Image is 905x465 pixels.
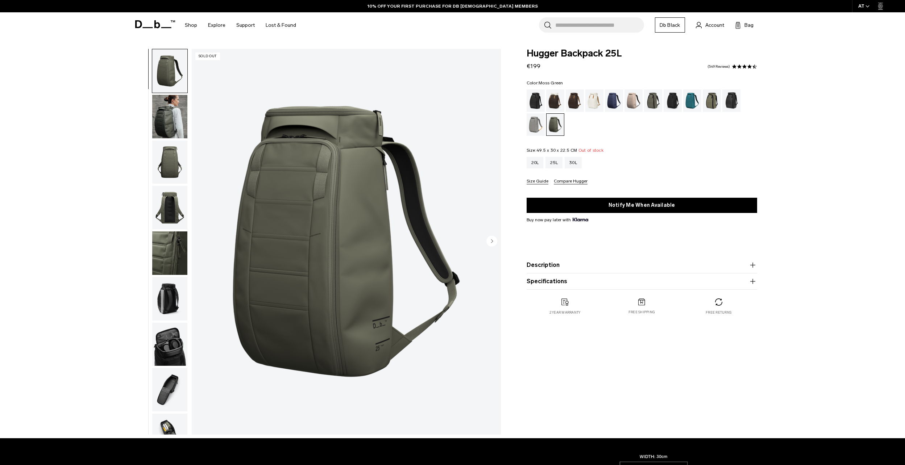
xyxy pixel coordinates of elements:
button: Hugger_30L_Moss_green_Material.1.png [152,231,188,275]
button: Size Guide [527,179,548,184]
legend: Size: [527,148,603,152]
a: Reflective Black [722,89,740,112]
span: €199 [527,63,540,70]
img: Hugger Backpack 25L Moss Green [152,141,187,184]
nav: Main Navigation [179,12,302,38]
span: Buy now pay later with [527,217,588,223]
span: Out of stock [578,148,603,153]
a: Db Black [655,17,685,33]
button: Next slide [486,235,497,248]
p: Free returns [706,310,731,315]
span: 49.5 x 30 x 22.5 CM [536,148,577,153]
li: 1 / 10 [192,49,501,435]
img: Hugger Backpack 25L Moss Green [152,368,187,411]
a: 30L [565,157,582,168]
img: Hugger Backpack 25L Moss Green [152,49,187,93]
button: Bag [735,21,754,29]
span: Bag [744,21,754,29]
span: Hugger Backpack 25L [527,49,757,58]
legend: Color: [527,81,563,85]
p: Free shipping [628,310,655,315]
img: Hugger Backpack 25L Moss Green [152,414,187,457]
p: 2 year warranty [549,310,581,315]
a: Espresso [566,89,584,112]
button: Specifications [527,277,757,286]
button: Hugger Backpack 25L Moss Green [152,185,188,230]
a: Shop [185,12,197,38]
button: Hugger Backpack 25L Moss Green [152,140,188,184]
img: Hugger_30L_Moss_green_Material.1.png [152,231,187,275]
button: Hugger Backpack 25L Moss Green [152,368,188,412]
a: Cappuccino [546,89,564,112]
img: Hugger Backpack 25L Moss Green [192,49,501,435]
button: Hugger Backpack 25L Moss Green [152,277,188,321]
a: Oatmilk [585,89,603,112]
button: Description [527,261,757,269]
button: Hugger Backpack 25L Moss Green [152,95,188,139]
a: Explore [208,12,225,38]
a: 549 reviews [707,65,730,68]
a: Mash Green [703,89,721,112]
button: Notify Me When Available [527,198,757,213]
a: Midnight Teal [683,89,701,112]
a: 10% OFF YOUR FIRST PURCHASE FOR DB [DEMOGRAPHIC_DATA] MEMBERS [368,3,538,9]
a: Sand Grey [527,113,545,136]
a: Charcoal Grey [664,89,682,112]
a: Fogbow Beige [624,89,643,112]
span: Account [705,21,724,29]
a: Blue Hour [605,89,623,112]
a: Black Out [527,89,545,112]
img: Hugger Backpack 25L Moss Green [152,277,187,321]
a: Lost & Found [266,12,296,38]
a: Moss Green [546,113,564,136]
img: Hugger Backpack 25L Moss Green [152,95,187,138]
button: Hugger Backpack 25L Moss Green [152,413,188,457]
p: Sold Out [195,53,220,60]
a: 20L [527,157,544,168]
span: Moss Green [539,80,563,85]
button: Compare Hugger [554,179,588,184]
button: Hugger Backpack 25L Moss Green [152,322,188,366]
a: Support [236,12,255,38]
img: Hugger Backpack 25L Moss Green [152,323,187,366]
button: Hugger Backpack 25L Moss Green [152,49,188,93]
img: Hugger Backpack 25L Moss Green [152,186,187,229]
a: Forest Green [644,89,662,112]
img: {"height" => 20, "alt" => "Klarna"} [573,218,588,221]
a: 25L [545,157,562,168]
a: Account [696,21,724,29]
